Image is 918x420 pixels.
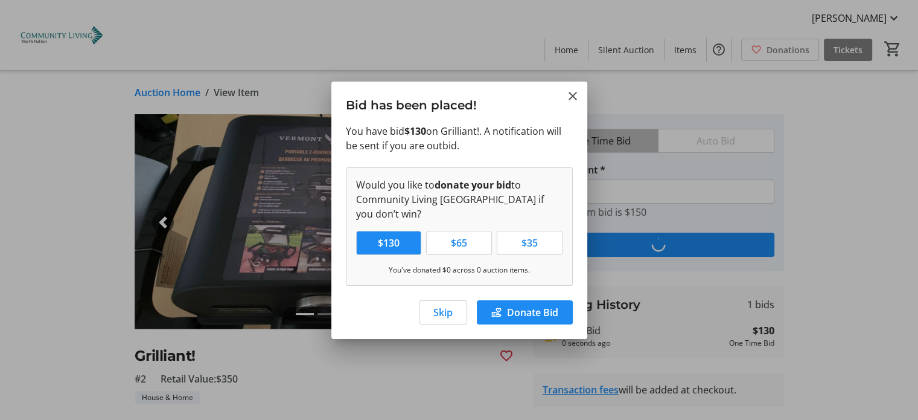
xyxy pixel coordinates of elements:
p: Would you like to to Community Living [GEOGRAPHIC_DATA] if you don’t win? [356,178,563,221]
span: Donate Bid [507,305,558,320]
span: $130 [371,236,407,250]
button: Skip [419,300,467,325]
button: Close [566,89,580,103]
button: Donate Bid [477,300,573,325]
span: $35 [514,236,545,250]
p: You have bid on Grilliant!. A notification will be sent if you are outbid. [346,124,573,153]
strong: donate your bid [435,178,511,192]
span: $65 [444,236,474,250]
strong: $130 [404,124,426,138]
h3: Bid has been placed! [331,82,587,123]
p: You've donated $0 across 0 auction items. [356,265,563,276]
span: Skip [433,305,453,320]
